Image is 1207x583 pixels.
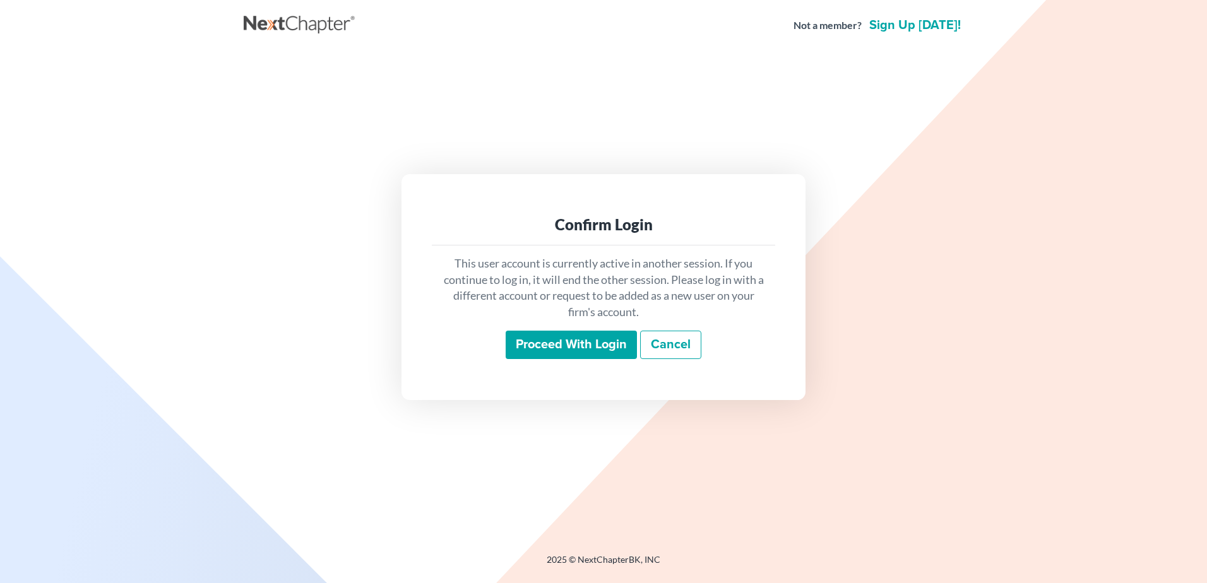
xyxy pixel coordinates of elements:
[442,215,765,235] div: Confirm Login
[244,553,963,576] div: 2025 © NextChapterBK, INC
[867,19,963,32] a: Sign up [DATE]!
[442,256,765,321] p: This user account is currently active in another session. If you continue to log in, it will end ...
[506,331,637,360] input: Proceed with login
[794,18,862,33] strong: Not a member?
[640,331,701,360] a: Cancel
